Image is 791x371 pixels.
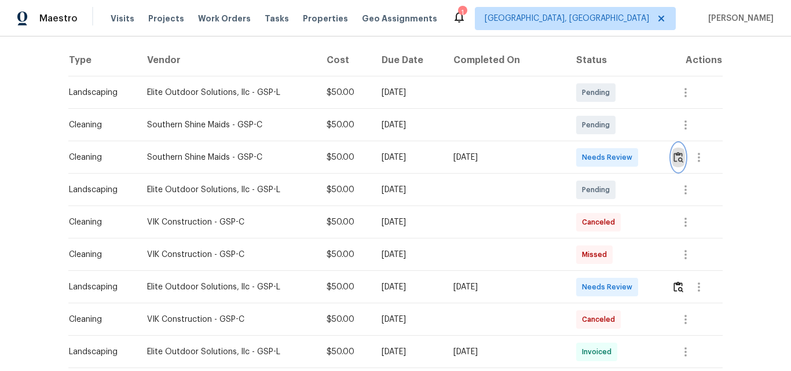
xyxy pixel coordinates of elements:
[69,87,129,98] div: Landscaping
[68,44,138,76] th: Type
[147,314,309,325] div: VIK Construction - GSP-C
[327,281,363,293] div: $50.00
[39,13,78,24] span: Maestro
[382,249,434,260] div: [DATE]
[453,346,558,358] div: [DATE]
[582,152,637,163] span: Needs Review
[138,44,318,76] th: Vendor
[111,13,134,24] span: Visits
[147,184,309,196] div: Elite Outdoor Solutions, llc - GSP-L
[382,184,434,196] div: [DATE]
[673,281,683,292] img: Review Icon
[382,314,434,325] div: [DATE]
[453,152,558,163] div: [DATE]
[198,13,251,24] span: Work Orders
[362,13,437,24] span: Geo Assignments
[147,281,309,293] div: Elite Outdoor Solutions, llc - GSP-L
[327,346,363,358] div: $50.00
[662,44,723,76] th: Actions
[265,14,289,23] span: Tasks
[147,119,309,131] div: Southern Shine Maids - GSP-C
[444,44,567,76] th: Completed On
[582,249,611,260] span: Missed
[327,314,363,325] div: $50.00
[69,346,129,358] div: Landscaping
[327,184,363,196] div: $50.00
[382,216,434,228] div: [DATE]
[582,87,614,98] span: Pending
[327,87,363,98] div: $50.00
[69,216,129,228] div: Cleaning
[582,346,616,358] span: Invoiced
[582,281,637,293] span: Needs Review
[372,44,444,76] th: Due Date
[69,281,129,293] div: Landscaping
[453,281,558,293] div: [DATE]
[704,13,774,24] span: [PERSON_NAME]
[672,144,685,171] button: Review Icon
[147,346,309,358] div: Elite Outdoor Solutions, llc - GSP-L
[303,13,348,24] span: Properties
[147,152,309,163] div: Southern Shine Maids - GSP-C
[69,314,129,325] div: Cleaning
[673,152,683,163] img: Review Icon
[672,273,685,301] button: Review Icon
[582,119,614,131] span: Pending
[382,346,434,358] div: [DATE]
[69,152,129,163] div: Cleaning
[327,249,363,260] div: $50.00
[69,184,129,196] div: Landscaping
[327,152,363,163] div: $50.00
[382,281,434,293] div: [DATE]
[485,13,649,24] span: [GEOGRAPHIC_DATA], [GEOGRAPHIC_DATA]
[567,44,662,76] th: Status
[147,249,309,260] div: VIK Construction - GSP-C
[458,7,466,19] div: 1
[317,44,372,76] th: Cost
[582,184,614,196] span: Pending
[147,87,309,98] div: Elite Outdoor Solutions, llc - GSP-L
[582,216,620,228] span: Canceled
[382,152,434,163] div: [DATE]
[327,216,363,228] div: $50.00
[382,119,434,131] div: [DATE]
[147,216,309,228] div: VIK Construction - GSP-C
[327,119,363,131] div: $50.00
[148,13,184,24] span: Projects
[382,87,434,98] div: [DATE]
[69,249,129,260] div: Cleaning
[69,119,129,131] div: Cleaning
[582,314,620,325] span: Canceled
